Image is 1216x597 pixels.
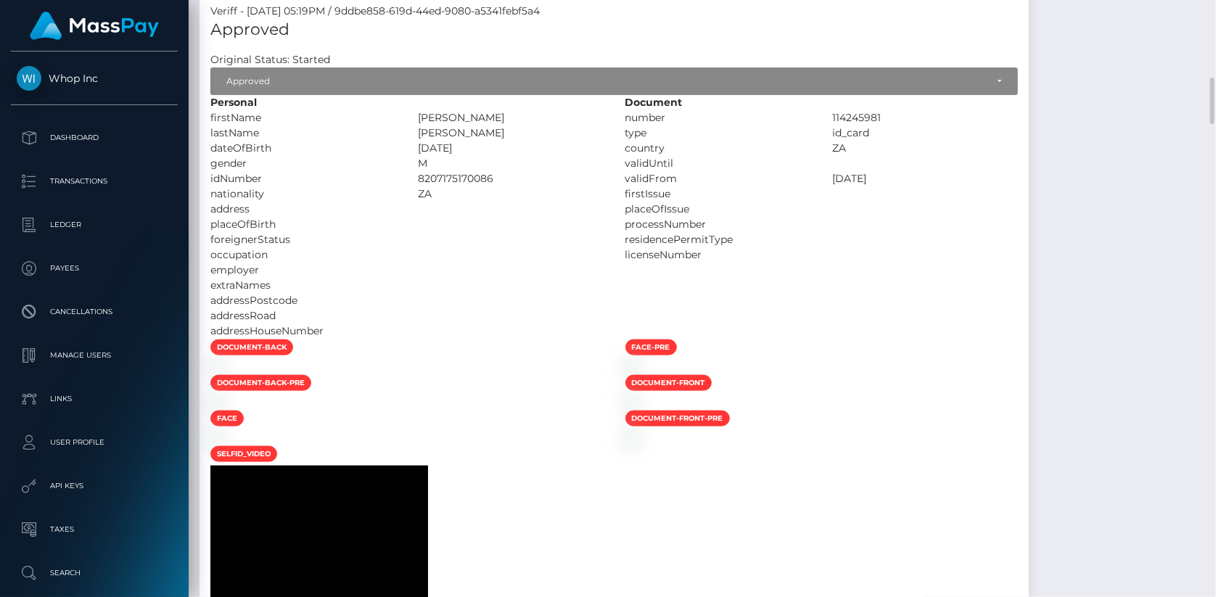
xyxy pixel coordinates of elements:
[407,186,615,202] div: ZA
[210,96,257,109] strong: Personal
[407,110,615,125] div: [PERSON_NAME]
[11,337,178,374] a: Manage Users
[11,294,178,330] a: Cancellations
[11,381,178,417] a: Links
[11,250,178,287] a: Payees
[11,72,178,85] span: Whop Inc
[11,511,178,548] a: Taxes
[200,202,407,217] div: address
[615,110,822,125] div: number
[200,171,407,186] div: idNumber
[615,217,822,232] div: processNumber
[407,141,615,156] div: [DATE]
[200,263,407,278] div: employer
[17,66,41,91] img: Whop Inc
[625,375,712,391] span: document-front
[625,339,677,355] span: face-pre
[17,562,172,584] p: Search
[11,120,178,156] a: Dashboard
[210,67,1018,95] button: Approved
[407,125,615,141] div: [PERSON_NAME]
[615,232,822,247] div: residencePermitType
[615,202,822,217] div: placeOfIssue
[210,19,1018,41] h5: Approved
[226,75,986,87] div: Approved
[210,375,311,391] span: document-back-pre
[821,171,1029,186] div: [DATE]
[210,446,277,462] span: selfid_video
[615,141,822,156] div: country
[625,411,730,427] span: document-front-pre
[625,361,637,373] img: d4ebddc5-74ba-4118-9420-c0c75c712012
[625,397,637,408] img: 08b77da9-b036-4583-b9cb-be057187c848
[11,207,178,243] a: Ledger
[17,258,172,279] p: Payees
[821,125,1029,141] div: id_card
[210,361,222,373] img: 36638256-bcdd-457c-83ec-eeae46a80b4b
[17,519,172,540] p: Taxes
[17,345,172,366] p: Manage Users
[200,156,407,171] div: gender
[200,293,407,308] div: addressPostcode
[200,278,407,293] div: extraNames
[17,388,172,410] p: Links
[210,397,222,408] img: 69267bdc-de28-47c5-81ba-bcd44c632fde
[821,141,1029,156] div: ZA
[200,232,407,247] div: foreignerStatus
[200,125,407,141] div: lastName
[210,53,330,66] h7: Original Status: Started
[200,308,407,324] div: addressRoad
[615,125,822,141] div: type
[17,127,172,149] p: Dashboard
[200,324,407,339] div: addressHouseNumber
[210,411,244,427] span: face
[200,4,1029,19] div: Veriff - [DATE] 05:19PM / 9ddbe858-619d-44ed-9080-a5341febf5a4
[407,156,615,171] div: M
[615,156,822,171] div: validUntil
[17,432,172,453] p: User Profile
[17,214,172,236] p: Ledger
[30,12,159,40] img: MassPay Logo
[200,247,407,263] div: occupation
[17,301,172,323] p: Cancellations
[200,141,407,156] div: dateOfBirth
[200,217,407,232] div: placeOfBirth
[17,475,172,497] p: API Keys
[17,170,172,192] p: Transactions
[615,247,822,263] div: licenseNumber
[615,171,822,186] div: validFrom
[615,186,822,202] div: firstIssue
[11,424,178,461] a: User Profile
[200,186,407,202] div: nationality
[11,163,178,199] a: Transactions
[821,110,1029,125] div: 114245981
[11,555,178,591] a: Search
[625,96,683,109] strong: Document
[625,432,637,444] img: 0ab9a17f-1dbb-4ef5-b296-ca28c3ac53f4
[210,339,293,355] span: document-back
[407,171,615,186] div: 8207175170086
[11,468,178,504] a: API Keys
[200,110,407,125] div: firstName
[210,432,222,444] img: a981bf32-fdf9-427f-88b7-4ba7332a6d1d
